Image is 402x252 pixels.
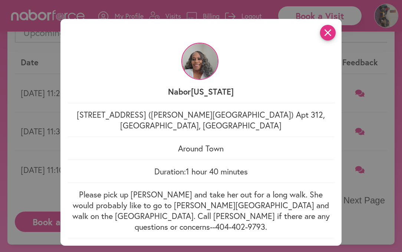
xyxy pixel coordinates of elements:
p: Around Town [68,143,335,154]
p: Please pick up [PERSON_NAME] and take her out for a long walk. She would probably like to go to [... [68,189,335,232]
p: Nabor [US_STATE] [68,86,335,97]
p: [STREET_ADDRESS] ([PERSON_NAME][GEOGRAPHIC_DATA]) Apt 312, [GEOGRAPHIC_DATA], [GEOGRAPHIC_DATA] [68,109,335,131]
i: close [320,25,336,40]
p: Duration: 1 hour 40 minutes [68,166,335,177]
img: HCCK71bQkqIuSpFAYYQL [181,43,218,80]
